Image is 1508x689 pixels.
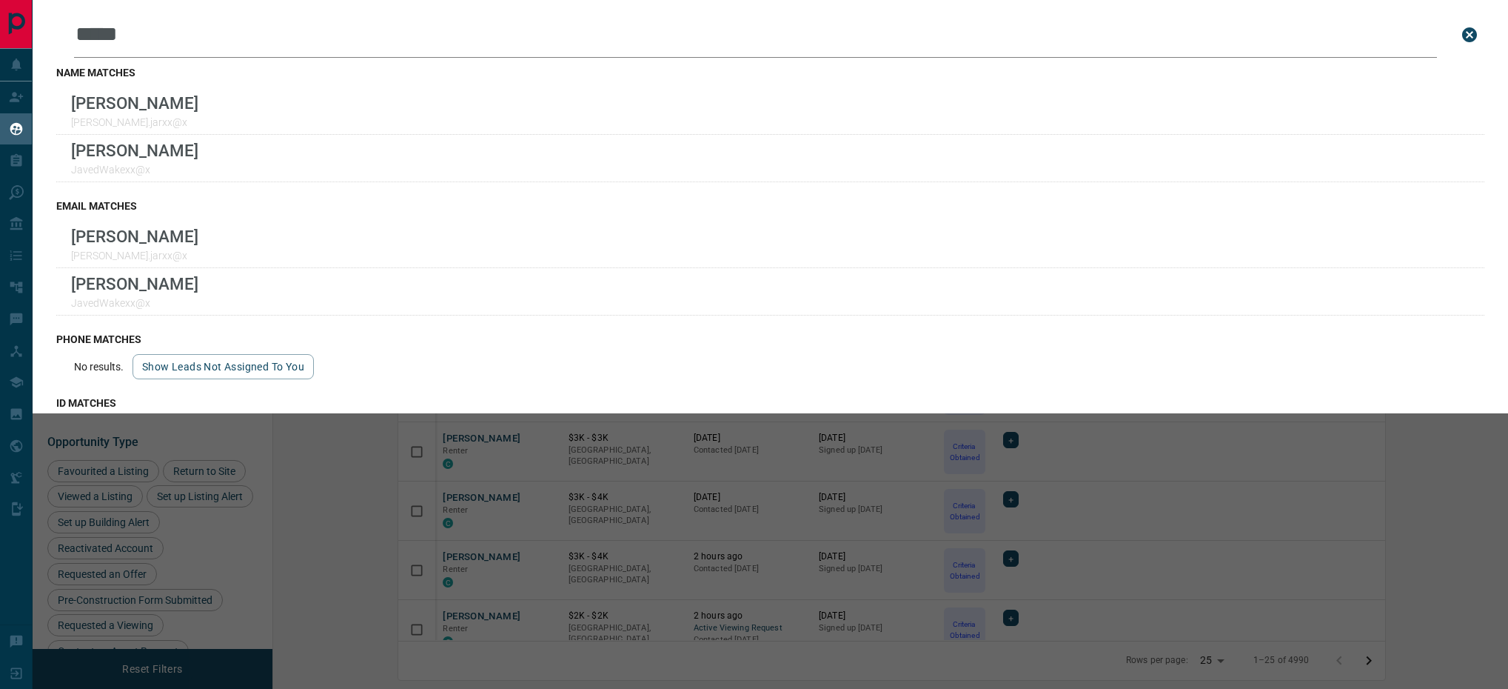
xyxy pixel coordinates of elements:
h3: id matches [56,397,1484,409]
button: show leads not assigned to you [133,354,314,379]
p: [PERSON_NAME] [71,274,198,293]
h3: email matches [56,200,1484,212]
p: No results. [74,361,124,373]
p: [PERSON_NAME] [71,227,198,246]
button: close search bar [1455,20,1484,50]
h3: name matches [56,67,1484,79]
p: [PERSON_NAME].jarxx@x [71,116,198,128]
p: JavedWakexx@x [71,164,198,176]
p: [PERSON_NAME] [71,141,198,160]
p: JavedWakexx@x [71,297,198,309]
h3: phone matches [56,333,1484,345]
p: [PERSON_NAME] [71,93,198,113]
p: [PERSON_NAME].jarxx@x [71,250,198,262]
